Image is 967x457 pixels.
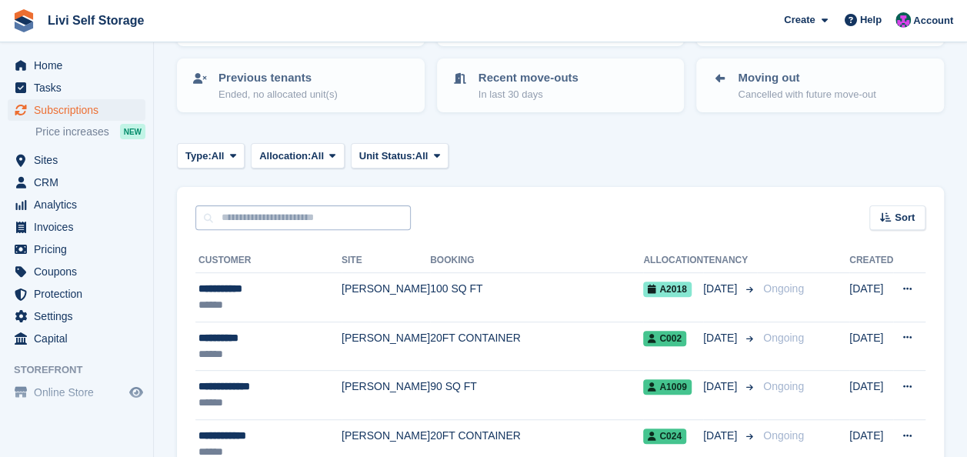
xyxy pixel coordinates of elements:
[643,249,703,273] th: Allocation
[259,148,311,164] span: Allocation:
[478,87,579,102] p: In last 30 days
[643,379,691,395] span: A1009
[738,87,875,102] p: Cancelled with future move-out
[438,60,683,111] a: Recent move-outs In last 30 days
[218,87,338,102] p: Ended, no allocated unit(s)
[8,194,145,215] a: menu
[703,330,740,346] span: [DATE]
[34,239,126,260] span: Pricing
[8,283,145,305] a: menu
[34,283,126,305] span: Protection
[42,8,150,33] a: Livi Self Storage
[478,69,579,87] p: Recent move-outs
[703,281,740,297] span: [DATE]
[342,249,430,273] th: Site
[177,143,245,168] button: Type: All
[34,55,126,76] span: Home
[8,149,145,171] a: menu
[342,371,430,420] td: [PERSON_NAME]
[342,273,430,322] td: [PERSON_NAME]
[34,77,126,98] span: Tasks
[8,261,145,282] a: menu
[8,99,145,121] a: menu
[311,148,324,164] span: All
[430,322,643,371] td: 20FT CONTAINER
[703,249,757,273] th: Tenancy
[34,305,126,327] span: Settings
[34,261,126,282] span: Coupons
[8,77,145,98] a: menu
[763,282,804,295] span: Ongoing
[342,322,430,371] td: [PERSON_NAME]
[849,371,893,420] td: [DATE]
[34,99,126,121] span: Subscriptions
[784,12,815,28] span: Create
[895,210,915,225] span: Sort
[8,239,145,260] a: menu
[8,216,145,238] a: menu
[34,328,126,349] span: Capital
[763,380,804,392] span: Ongoing
[14,362,153,378] span: Storefront
[703,379,740,395] span: [DATE]
[643,331,686,346] span: C002
[34,216,126,238] span: Invoices
[178,60,423,111] a: Previous tenants Ended, no allocated unit(s)
[913,13,953,28] span: Account
[430,273,643,322] td: 100 SQ FT
[351,143,448,168] button: Unit Status: All
[643,429,686,444] span: C024
[415,148,428,164] span: All
[763,332,804,344] span: Ongoing
[212,148,225,164] span: All
[430,371,643,420] td: 90 SQ FT
[185,148,212,164] span: Type:
[430,249,643,273] th: Booking
[12,9,35,32] img: stora-icon-8386f47178a22dfd0bd8f6a31ec36ba5ce8667c1dd55bd0f319d3a0aa187defe.svg
[698,60,942,111] a: Moving out Cancelled with future move-out
[35,125,109,139] span: Price increases
[895,12,911,28] img: Graham Cameron
[218,69,338,87] p: Previous tenants
[849,249,893,273] th: Created
[195,249,342,273] th: Customer
[8,328,145,349] a: menu
[8,305,145,327] a: menu
[849,322,893,371] td: [DATE]
[763,429,804,442] span: Ongoing
[35,123,145,140] a: Price increases NEW
[120,124,145,139] div: NEW
[8,382,145,403] a: menu
[738,69,875,87] p: Moving out
[34,194,126,215] span: Analytics
[34,172,126,193] span: CRM
[34,382,126,403] span: Online Store
[34,149,126,171] span: Sites
[703,428,740,444] span: [DATE]
[849,273,893,322] td: [DATE]
[860,12,882,28] span: Help
[127,383,145,402] a: Preview store
[643,282,691,297] span: A2018
[8,172,145,193] a: menu
[251,143,345,168] button: Allocation: All
[8,55,145,76] a: menu
[359,148,415,164] span: Unit Status:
